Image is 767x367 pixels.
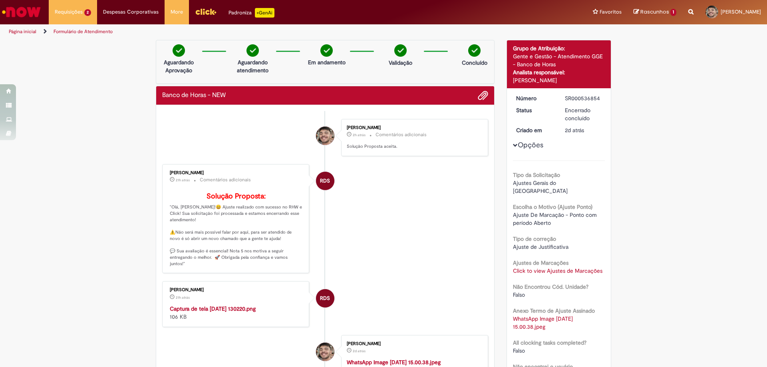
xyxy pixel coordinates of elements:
[513,267,602,274] a: Click to view Ajustes de Marcações
[246,44,259,57] img: check-circle-green.png
[255,8,274,18] p: +GenAi
[376,131,427,138] small: Comentários adicionais
[478,90,488,101] button: Adicionar anexos
[347,125,480,130] div: [PERSON_NAME]
[233,58,272,74] p: Aguardando atendimento
[170,171,303,175] div: [PERSON_NAME]
[670,9,676,16] span: 1
[316,172,334,190] div: Raquel De Souza
[320,44,333,57] img: check-circle-green.png
[513,68,605,76] div: Analista responsável:
[565,106,602,122] div: Encerrado concluído
[353,133,366,137] time: 29/08/2025 08:47:43
[170,305,256,312] a: Captura de tela [DATE] 130220.png
[513,347,525,354] span: Falso
[353,133,366,137] span: 2h atrás
[320,171,330,190] span: RDS
[159,58,198,74] p: Aguardando Aprovação
[513,211,598,226] span: Ajuste De Marcação - Ponto com período Aberto
[394,44,407,57] img: check-circle-green.png
[513,171,560,179] b: Tipo da Solicitação
[513,52,605,68] div: Gente e Gestão - Atendimento GGE - Banco de Horas
[513,291,525,298] span: Falso
[84,9,91,16] span: 2
[103,8,159,16] span: Despesas Corporativas
[634,8,676,16] a: Rascunhos
[176,178,190,183] span: 21h atrás
[308,58,346,66] p: Em andamento
[513,315,574,330] a: Download de WhatsApp Image 2025-08-27 at 15.00.38.jpeg
[513,76,605,84] div: [PERSON_NAME]
[565,94,602,102] div: SR000536854
[176,295,190,300] span: 21h atrás
[510,94,559,102] dt: Número
[1,4,42,20] img: ServiceNow
[721,8,761,15] span: [PERSON_NAME]
[565,126,602,134] div: 27/08/2025 15:01:43
[513,259,568,266] b: Ajustes de Marcações
[513,339,586,346] b: All clocking tasks completed?
[170,192,303,267] p: "Olá, [PERSON_NAME]!😄 Ajuste realizado com sucesso no RHW e Click! Sua solicitação foi processada...
[170,288,303,292] div: [PERSON_NAME]
[195,6,217,18] img: click_logo_yellow_360x200.png
[513,44,605,52] div: Grupo de Atribuição:
[54,28,113,35] a: Formulário de Atendimento
[600,8,622,16] span: Favoritos
[462,59,487,67] p: Concluído
[347,341,480,346] div: [PERSON_NAME]
[229,8,274,18] div: Padroniza
[565,127,584,134] span: 2d atrás
[316,289,334,307] div: Raquel De Souza
[9,28,36,35] a: Página inicial
[510,126,559,134] dt: Criado em
[565,127,584,134] time: 27/08/2025 15:01:43
[513,243,568,250] span: Ajuste de Justificativa
[162,92,226,99] h2: Banco de Horas - NEW Histórico de tíquete
[513,235,556,242] b: Tipo de correção
[513,203,592,210] b: Escolha o Motivo (Ajuste Ponto)
[200,177,251,183] small: Comentários adicionais
[320,289,330,308] span: RDS
[170,305,303,321] div: 106 KB
[6,24,505,39] ul: Trilhas de página
[173,44,185,57] img: check-circle-green.png
[171,8,183,16] span: More
[468,44,481,57] img: check-circle-green.png
[513,179,568,194] span: Ajustes Gerais do [GEOGRAPHIC_DATA]
[176,295,190,300] time: 28/08/2025 13:02:29
[353,349,366,353] span: 2d atrás
[176,178,190,183] time: 28/08/2025 13:02:33
[513,283,588,290] b: Não Encontrou Cód. Unidade?
[389,59,412,67] p: Validação
[316,343,334,361] div: Lucas Guilhoto Silva
[510,106,559,114] dt: Status
[347,143,480,150] p: Solução Proposta aceita.
[207,192,266,201] b: Solução Proposta:
[347,359,441,366] a: WhatsApp Image [DATE] 15.00.38.jpeg
[316,127,334,145] div: Lucas Guilhoto Silva
[513,307,595,314] b: Anexo Termo de Ajuste Assinado
[640,8,669,16] span: Rascunhos
[353,349,366,353] time: 27/08/2025 15:00:56
[55,8,83,16] span: Requisições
